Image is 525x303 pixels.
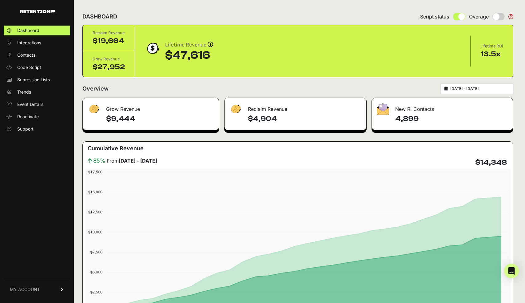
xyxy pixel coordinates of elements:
text: $5,000 [90,270,102,274]
img: fa-envelope-19ae18322b30453b285274b1b8af3d052b27d846a4fbe8435d1a52b978f639a2.png [377,103,389,115]
text: $17,500 [88,170,102,174]
span: Support [17,126,34,132]
h4: $4,904 [248,114,361,124]
div: Grow Revenue [93,56,125,62]
a: Contacts [4,50,70,60]
span: Dashboard [17,27,39,34]
div: $47,616 [165,49,213,62]
span: Integrations [17,40,41,46]
div: New R! Contacts [372,98,513,116]
strong: [DATE] - [DATE] [119,158,157,164]
a: Trends [4,87,70,97]
a: Event Details [4,99,70,109]
a: Code Script [4,63,70,72]
span: Contacts [17,52,35,58]
h4: 4,899 [395,114,508,124]
h4: $9,444 [106,114,214,124]
span: Overage [469,13,489,20]
text: $12,500 [88,210,102,214]
span: Script status [420,13,449,20]
img: dollar-coin-05c43ed7efb7bc0c12610022525b4bbbb207c7efeef5aecc26f025e68dcafac9.png [145,41,160,56]
a: Supression Lists [4,75,70,85]
span: Trends [17,89,31,95]
span: Supression Lists [17,77,50,83]
text: $2,500 [90,290,102,294]
div: $19,664 [93,36,125,46]
a: Reactivate [4,112,70,122]
span: Event Details [17,101,43,107]
span: MY ACCOUNT [10,286,40,293]
a: Support [4,124,70,134]
div: Open Intercom Messenger [504,264,519,278]
img: fa-dollar-13500eef13a19c4ab2b9ed9ad552e47b0d9fc28b02b83b90ba0e00f96d6372e9.png [229,103,242,115]
div: Lifetime ROI [480,43,503,49]
span: Code Script [17,64,41,71]
span: Reactivate [17,114,39,120]
div: 13.5x [480,49,503,59]
text: $10,000 [88,230,102,234]
h2: Overview [82,84,109,93]
img: Retention.com [20,10,55,13]
h3: Cumulative Revenue [88,144,144,153]
h4: $14,348 [475,158,507,168]
a: Integrations [4,38,70,48]
span: 85% [93,156,105,165]
h2: DASHBOARD [82,12,117,21]
div: Grow Revenue [83,98,219,116]
span: From [107,157,157,164]
text: $15,000 [88,190,102,194]
a: Dashboard [4,26,70,35]
div: $27,952 [93,62,125,72]
div: Reclaim Revenue [93,30,125,36]
img: fa-dollar-13500eef13a19c4ab2b9ed9ad552e47b0d9fc28b02b83b90ba0e00f96d6372e9.png [88,103,100,115]
text: $7,500 [90,250,102,254]
a: MY ACCOUNT [4,280,70,299]
div: Reclaim Revenue [225,98,366,116]
div: Lifetime Revenue [165,41,213,49]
